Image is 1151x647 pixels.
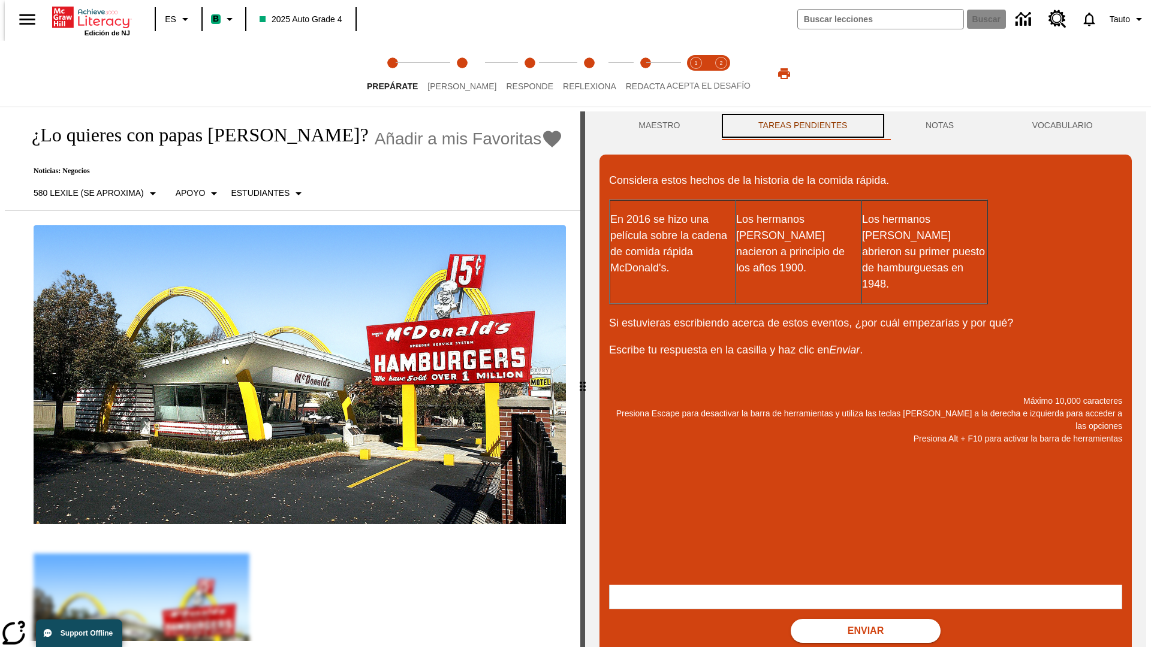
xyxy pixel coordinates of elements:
[1008,3,1041,36] a: Centro de información
[10,2,45,37] button: Abrir el menú lateral
[993,111,1132,140] button: VOCABULARIO
[1105,8,1151,30] button: Perfil/Configuración
[506,81,553,91] span: Responde
[36,619,122,647] button: Support Offline
[367,81,418,91] span: Prepárate
[553,41,626,107] button: Reflexiona step 4 of 5
[599,111,1132,140] div: Instructional Panel Tabs
[5,10,175,20] body: Máximo 10,000 caracteres Presiona Escape para desactivar la barra de herramientas y utiliza las t...
[609,407,1122,433] p: Presiona Escape para desactivar la barra de herramientas y utiliza las teclas [PERSON_NAME] a la ...
[719,60,722,66] text: 2
[694,60,697,66] text: 1
[704,41,739,107] button: Acepta el desafío contesta step 2 of 2
[599,111,719,140] button: Maestro
[609,315,1122,331] p: Si estuvieras escribiendo acerca de estos eventos, ¿por cuál empezarías y por qué?
[616,41,675,107] button: Redacta step 5 of 5
[887,111,993,140] button: NOTAS
[609,433,1122,445] p: Presiona Alt + F10 para activar la barra de herramientas
[19,167,563,176] p: Noticias: Negocios
[829,344,860,356] em: Enviar
[159,8,198,30] button: Lenguaje: ES, Selecciona un idioma
[29,183,165,204] button: Seleccione Lexile, 580 Lexile (Se aproxima)
[427,81,496,91] span: [PERSON_NAME]
[765,63,803,84] button: Imprimir
[19,124,369,146] h1: ¿Lo quieres con papas [PERSON_NAME]?
[719,111,887,140] button: TAREAS PENDIENTES
[34,225,566,525] img: Uno de los primeros locales de McDonald's, con el icónico letrero rojo y los arcos amarillos.
[1074,4,1105,35] a: Notificaciones
[609,173,1122,189] p: Considera estos hechos de la historia de la comida rápida.
[176,187,206,199] p: Apoyo
[626,81,665,91] span: Redacta
[52,4,130,37] div: Portada
[1110,13,1130,26] span: Tauto
[85,29,130,37] span: Edición de NJ
[791,619,941,643] button: Enviar
[357,41,427,107] button: Prepárate step 1 of 5
[667,81,751,90] span: ACEPTA EL DESAFÍO
[375,128,564,149] button: Añadir a mis Favoritas - ¿Lo quieres con papas fritas?
[610,211,735,276] p: En 2016 se hizo una película sobre la cadena de comida rápida McDonald's.
[580,111,585,647] div: Pulsa la tecla de intro o la barra espaciadora y luego presiona las flechas de derecha e izquierd...
[375,129,542,149] span: Añadir a mis Favoritas
[34,187,144,199] p: 580 Lexile (Se aproxima)
[418,41,506,107] button: Lee step 2 of 5
[213,11,219,26] span: B
[5,111,580,641] div: reading
[231,187,290,199] p: Estudiantes
[171,183,227,204] button: Tipo de apoyo, Apoyo
[609,395,1122,407] p: Máximo 10,000 caracteres
[585,111,1146,647] div: activity
[679,41,713,107] button: Acepta el desafío lee step 1 of 2
[61,629,113,637] span: Support Offline
[862,211,987,292] p: Los hermanos [PERSON_NAME] abrieron su primer puesto de hamburguesas en 1948.
[226,183,311,204] button: Seleccionar estudiante
[736,211,861,276] p: Los hermanos [PERSON_NAME] nacieron a principio de los años 1900.
[1041,3,1074,35] a: Centro de recursos, Se abrirá en una pestaña nueva.
[609,342,1122,358] p: Escribe tu respuesta en la casilla y haz clic en .
[206,8,242,30] button: Boost El color de la clase es verde menta. Cambiar el color de la clase.
[496,41,563,107] button: Responde step 3 of 5
[260,13,342,26] span: 2025 Auto Grade 4
[563,81,616,91] span: Reflexiona
[165,13,176,26] span: ES
[798,10,963,29] input: Buscar campo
